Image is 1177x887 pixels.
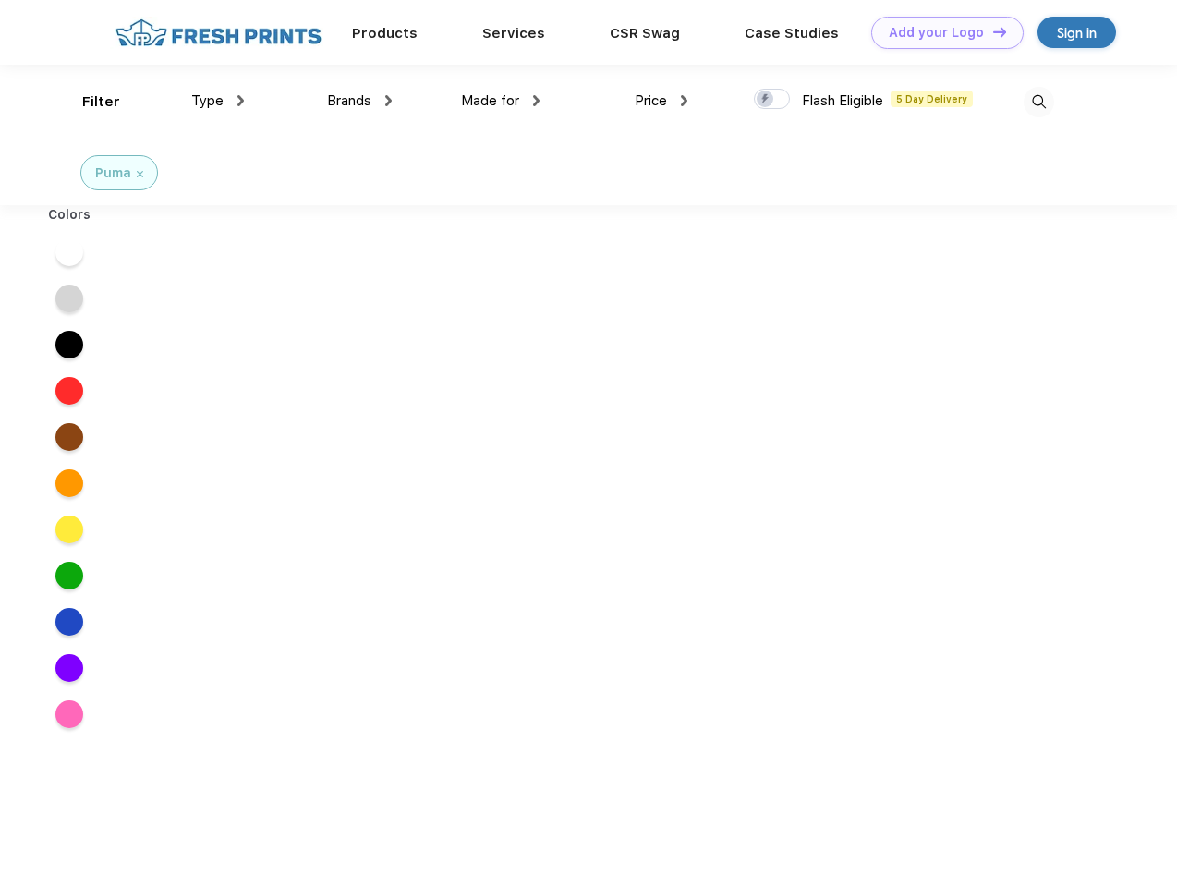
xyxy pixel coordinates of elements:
[1024,87,1054,117] img: desktop_search.svg
[482,25,545,42] a: Services
[1057,22,1097,43] div: Sign in
[385,95,392,106] img: dropdown.png
[533,95,540,106] img: dropdown.png
[891,91,973,107] span: 5 Day Delivery
[681,95,687,106] img: dropdown.png
[82,91,120,113] div: Filter
[327,92,371,109] span: Brands
[237,95,244,106] img: dropdown.png
[802,92,883,109] span: Flash Eligible
[993,27,1006,37] img: DT
[34,205,105,225] div: Colors
[461,92,519,109] span: Made for
[635,92,667,109] span: Price
[95,164,131,183] div: Puma
[137,171,143,177] img: filter_cancel.svg
[1037,17,1116,48] a: Sign in
[352,25,418,42] a: Products
[110,17,327,49] img: fo%20logo%202.webp
[889,25,984,41] div: Add your Logo
[610,25,680,42] a: CSR Swag
[191,92,224,109] span: Type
